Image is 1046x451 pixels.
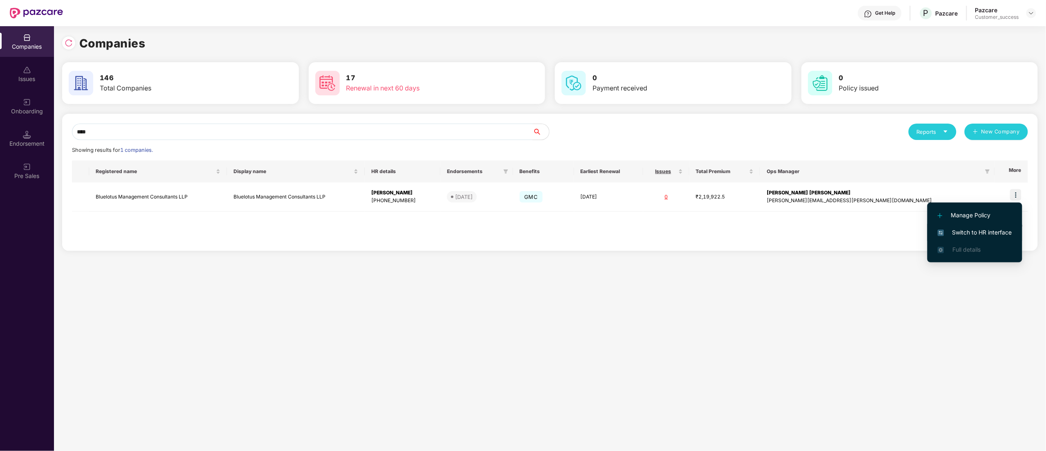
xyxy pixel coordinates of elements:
span: Full details [952,246,981,253]
th: Issues [643,160,689,183]
th: Display name [227,160,365,183]
h3: 146 [100,73,247,83]
button: plusNew Company [965,124,1028,140]
img: svg+xml;base64,PHN2ZyB3aWR0aD0iMjAiIGhlaWdodD0iMjAiIHZpZXdCb3g9IjAgMCAyMCAyMCIgZmlsbD0ibm9uZSIgeG... [23,98,31,106]
span: GMC [520,191,543,203]
div: [DATE] [455,193,473,201]
img: svg+xml;base64,PHN2ZyB4bWxucz0iaHR0cDovL3d3dy53My5vcmcvMjAwMC9zdmciIHdpZHRoPSI2MCIgaGVpZ2h0PSI2MC... [69,71,93,95]
div: Customer_success [975,14,1019,20]
img: New Pazcare Logo [10,8,63,18]
img: svg+xml;base64,PHN2ZyB4bWxucz0iaHR0cDovL3d3dy53My5vcmcvMjAwMC9zdmciIHdpZHRoPSI2MCIgaGVpZ2h0PSI2MC... [561,71,586,95]
div: Get Help [875,10,896,16]
span: filter [983,167,992,176]
span: caret-down [943,129,948,134]
img: svg+xml;base64,PHN2ZyB4bWxucz0iaHR0cDovL3d3dy53My5vcmcvMjAwMC9zdmciIHdpZHRoPSIxNi4zNjMiIGhlaWdodD... [938,247,944,253]
span: Switch to HR interface [938,228,1012,237]
div: Renewal in next 60 days [346,83,493,93]
span: filter [985,169,990,174]
div: Total Companies [100,83,247,93]
span: filter [502,167,510,176]
span: search [532,129,549,135]
img: svg+xml;base64,PHN2ZyBpZD0iUmVsb2FkLTMyeDMyIiB4bWxucz0iaHR0cDovL3d3dy53My5vcmcvMjAwMC9zdmciIHdpZH... [65,39,73,47]
img: svg+xml;base64,PHN2ZyB4bWxucz0iaHR0cDovL3d3dy53My5vcmcvMjAwMC9zdmciIHdpZHRoPSI2MCIgaGVpZ2h0PSI2MC... [808,71,833,95]
img: svg+xml;base64,PHN2ZyBpZD0iQ29tcGFuaWVzIiB4bWxucz0iaHR0cDovL3d3dy53My5vcmcvMjAwMC9zdmciIHdpZHRoPS... [23,34,31,42]
span: 1 companies. [120,147,153,153]
div: Pazcare [936,9,958,17]
span: P [923,8,929,18]
img: svg+xml;base64,PHN2ZyBpZD0iRHJvcGRvd24tMzJ4MzIiIHhtbG5zPSJodHRwOi8vd3d3LnczLm9yZy8yMDAwL3N2ZyIgd2... [1028,10,1035,16]
img: svg+xml;base64,PHN2ZyBpZD0iSXNzdWVzX2Rpc2FibGVkIiB4bWxucz0iaHR0cDovL3d3dy53My5vcmcvMjAwMC9zdmciIH... [23,66,31,74]
div: Pazcare [975,6,1019,14]
th: HR details [365,160,440,183]
button: search [532,124,550,140]
h3: 0 [593,73,739,83]
span: Issues [650,168,677,175]
span: Manage Policy [938,211,1012,220]
h3: 0 [839,73,986,83]
div: 0 [650,193,683,201]
h1: Companies [79,34,146,52]
img: svg+xml;base64,PHN2ZyB4bWxucz0iaHR0cDovL3d3dy53My5vcmcvMjAwMC9zdmciIHdpZHRoPSIxNiIgaGVpZ2h0PSIxNi... [938,230,944,236]
div: Policy issued [839,83,986,93]
th: Total Premium [689,160,760,183]
span: filter [503,169,508,174]
h3: 17 [346,73,493,83]
th: Registered name [89,160,227,183]
div: Reports [917,128,948,136]
span: plus [973,129,978,135]
div: Payment received [593,83,739,93]
span: New Company [981,128,1020,136]
td: Bluelotus Management Consultants LLP [89,183,227,212]
span: Showing results for [72,147,153,153]
img: svg+xml;base64,PHN2ZyB4bWxucz0iaHR0cDovL3d3dy53My5vcmcvMjAwMC9zdmciIHdpZHRoPSIxMi4yMDEiIGhlaWdodD... [938,213,943,218]
span: Registered name [96,168,214,175]
div: [PERSON_NAME] [371,189,434,197]
td: [DATE] [574,183,643,212]
th: More [995,160,1028,183]
img: svg+xml;base64,PHN2ZyB3aWR0aD0iMTQuNSIgaGVpZ2h0PSIxNC41IiB2aWV3Qm94PSIwIDAgMTYgMTYiIGZpbGw9Im5vbm... [23,131,31,139]
div: [PHONE_NUMBER] [371,197,434,205]
span: Endorsements [447,168,500,175]
div: [PERSON_NAME] [PERSON_NAME] [767,189,988,197]
th: Earliest Renewal [574,160,643,183]
img: icon [1010,189,1021,201]
div: [PERSON_NAME][EMAIL_ADDRESS][PERSON_NAME][DOMAIN_NAME] [767,197,988,205]
img: svg+xml;base64,PHN2ZyB4bWxucz0iaHR0cDovL3d3dy53My5vcmcvMjAwMC9zdmciIHdpZHRoPSI2MCIgaGVpZ2h0PSI2MC... [315,71,340,95]
div: ₹2,19,922.5 [696,193,754,201]
td: Bluelotus Management Consultants LLP [227,183,365,212]
th: Benefits [513,160,574,183]
img: svg+xml;base64,PHN2ZyB3aWR0aD0iMjAiIGhlaWdodD0iMjAiIHZpZXdCb3g9IjAgMCAyMCAyMCIgZmlsbD0ibm9uZSIgeG... [23,163,31,171]
span: Ops Manager [767,168,981,175]
span: Total Premium [696,168,747,175]
span: Display name [233,168,352,175]
img: svg+xml;base64,PHN2ZyBpZD0iSGVscC0zMngzMiIgeG1sbnM9Imh0dHA6Ly93d3cudzMub3JnLzIwMDAvc3ZnIiB3aWR0aD... [864,10,872,18]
